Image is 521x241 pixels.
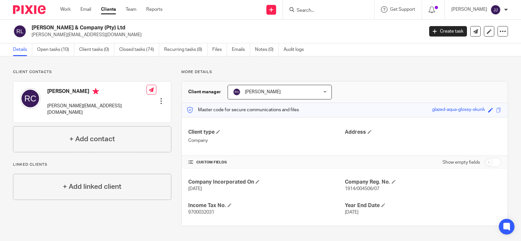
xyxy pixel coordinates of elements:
i: Primary [92,88,99,95]
span: [DATE] [188,187,202,191]
label: Show empty fields [443,159,480,166]
h4: Client type [188,129,345,136]
a: Notes (0) [255,43,279,56]
span: 1914/004506/07 [345,187,379,191]
span: Get Support [390,7,415,12]
p: [PERSON_NAME] [451,6,487,13]
h4: + Add contact [69,134,115,144]
input: Search [296,8,355,14]
a: Audit logs [284,43,309,56]
h4: Company Incorporated On [188,179,345,186]
img: Pixie [13,5,46,14]
span: [PERSON_NAME] [245,90,281,94]
h4: Address [345,129,501,136]
p: Company [188,137,345,144]
p: [PERSON_NAME][EMAIL_ADDRESS][DOMAIN_NAME] [47,103,147,116]
span: 9700032031 [188,210,214,215]
p: [PERSON_NAME][EMAIL_ADDRESS][DOMAIN_NAME] [32,32,419,38]
img: svg%3E [20,88,41,109]
img: svg%3E [13,24,27,38]
p: Master code for secure communications and files [187,107,299,113]
h4: Year End Date [345,202,501,209]
p: Client contacts [13,69,171,75]
a: Emails [232,43,250,56]
a: Reports [146,6,162,13]
a: Files [212,43,227,56]
a: Details [13,43,32,56]
p: More details [181,69,508,75]
a: Create task [429,26,467,37]
a: Closed tasks (74) [119,43,159,56]
h4: [PERSON_NAME] [47,88,147,96]
h3: Client manager [188,89,221,95]
a: Open tasks (10) [37,43,74,56]
a: Email [80,6,91,13]
span: [DATE] [345,210,359,215]
a: Team [126,6,136,13]
a: Work [60,6,71,13]
a: Clients [101,6,116,13]
a: Client tasks (0) [79,43,114,56]
h4: + Add linked client [63,182,121,192]
img: svg%3E [233,88,241,96]
img: svg%3E [490,5,501,15]
div: glazed-aqua-glossy-skunk [432,106,485,114]
a: Recurring tasks (8) [164,43,207,56]
h4: Income Tax No. [188,202,345,209]
h4: CUSTOM FIELDS [188,160,345,165]
h4: Company Reg. No. [345,179,501,186]
h2: [PERSON_NAME] & Company (Pty) Ltd [32,24,342,31]
p: Linked clients [13,162,171,167]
